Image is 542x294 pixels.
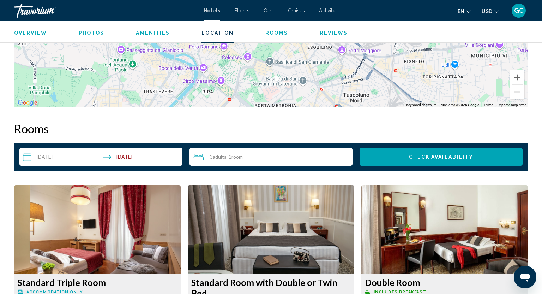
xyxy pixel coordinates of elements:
h3: Double Room [365,277,524,288]
span: GC [514,7,524,14]
a: Terms [483,103,493,107]
a: Cruises [288,8,305,13]
button: Zoom out [510,85,524,99]
span: Room [231,154,243,160]
a: Report a map error [498,103,526,107]
button: Overview [14,30,47,36]
button: Zoom in [510,70,524,84]
img: 9bb21ddd-256c-440a-86ed-ea0b58a23447.jpeg [188,185,354,274]
button: Check Availability [360,148,523,166]
button: Rooms [265,30,288,36]
div: Search widget [19,148,523,166]
button: Change currency [482,6,499,16]
button: Location [201,30,234,36]
img: 0e271503-050a-480d-8926-e89c1871bdf2.jpeg [361,185,528,274]
span: en [458,8,464,14]
button: Photos [79,30,104,36]
button: Check-in date: Mar 1, 2026 Check-out date: Mar 7, 2026 [19,148,182,166]
button: Reviews [320,30,348,36]
a: Hotels [204,8,220,13]
a: Flights [234,8,249,13]
a: Cars [264,8,274,13]
h3: Standard Triple Room [18,277,177,288]
button: Amenities [136,30,170,36]
button: Change language [458,6,471,16]
img: Google [16,98,39,107]
span: Adults [213,154,227,160]
span: USD [482,8,492,14]
a: Activities [319,8,339,13]
span: , 1 [227,154,243,160]
span: 3 [210,154,227,160]
img: 4c54e1a1-b639-4336-a6c8-69e8e9fc6637.jpeg [14,185,181,274]
button: User Menu [510,3,528,18]
a: Travorium [14,4,197,18]
span: Map data ©2025 Google [441,103,479,107]
iframe: Button to launch messaging window [514,266,536,288]
h2: Rooms [14,122,528,136]
span: Check Availability [409,154,474,160]
a: Open this area in Google Maps (opens a new window) [16,98,39,107]
button: Travelers: 3 adults, 0 children [189,148,353,166]
button: Keyboard shortcuts [406,102,436,107]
